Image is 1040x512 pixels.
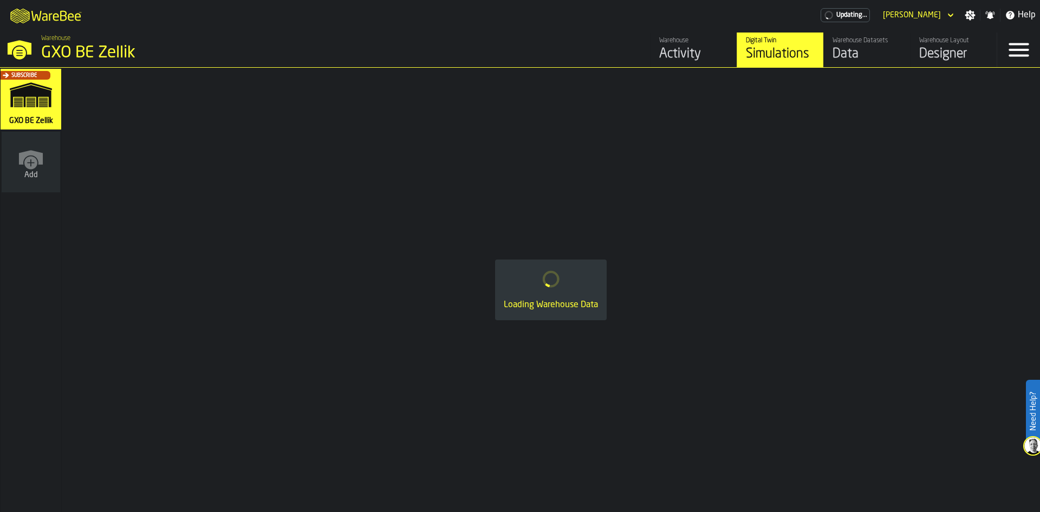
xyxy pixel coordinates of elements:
[24,171,38,179] span: Add
[960,10,980,21] label: button-toggle-Settings
[919,46,988,63] div: Designer
[737,33,823,67] a: link-to-/wh/i/5fa160b1-7992-442a-9057-4226e3d2ae6d/simulations
[659,37,728,44] div: Warehouse
[919,37,988,44] div: Warehouse Layout
[746,46,815,63] div: Simulations
[879,9,956,22] div: DropdownMenuValue-Susana Carmona
[1000,9,1040,22] label: button-toggle-Help
[1018,9,1036,22] span: Help
[41,43,334,63] div: GXO BE Zellik
[833,37,901,44] div: Warehouse Datasets
[910,33,997,67] a: link-to-/wh/i/5fa160b1-7992-442a-9057-4226e3d2ae6d/designer
[659,46,728,63] div: Activity
[2,132,60,195] a: link-to-/wh/new
[1,69,61,132] a: link-to-/wh/i/5fa160b1-7992-442a-9057-4226e3d2ae6d/simulations
[504,299,598,312] div: Loading Warehouse Data
[650,33,737,67] a: link-to-/wh/i/5fa160b1-7992-442a-9057-4226e3d2ae6d/feed/
[11,73,37,79] span: Subscribe
[997,33,1040,67] label: button-toggle-Menu
[833,46,901,63] div: Data
[821,8,870,22] a: link-to-/wh/i/5fa160b1-7992-442a-9057-4226e3d2ae6d/pricing/
[821,8,870,22] div: Menu Subscription
[980,10,1000,21] label: button-toggle-Notifications
[746,37,815,44] div: Digital Twin
[41,35,70,42] span: Warehouse
[883,11,941,20] div: DropdownMenuValue-Susana Carmona
[836,11,867,19] span: Updating...
[823,33,910,67] a: link-to-/wh/i/5fa160b1-7992-442a-9057-4226e3d2ae6d/data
